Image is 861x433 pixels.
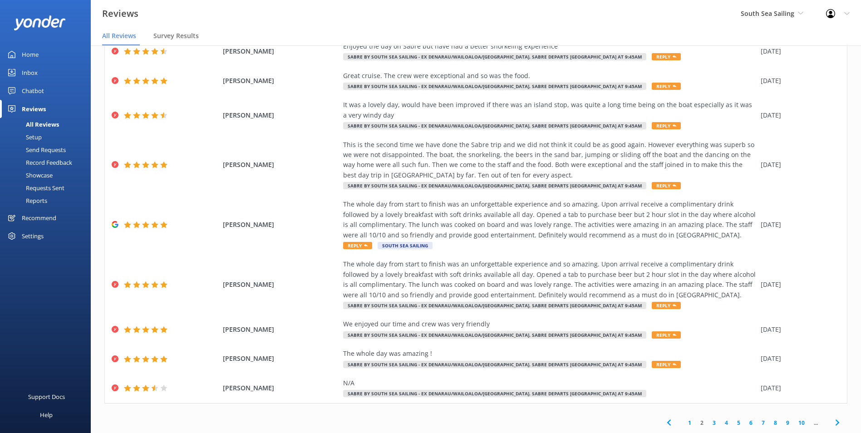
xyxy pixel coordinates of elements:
span: SABRE by South Sea Sailing - ex Denarau/Wailoaloa/[GEOGRAPHIC_DATA]. Sabre Departs [GEOGRAPHIC_DA... [343,122,646,129]
span: [PERSON_NAME] [223,354,339,364]
a: 4 [720,418,733,427]
span: [PERSON_NAME] [223,383,339,393]
div: Setup [5,131,42,143]
img: yonder-white-logo.png [14,15,66,30]
a: 7 [757,418,769,427]
div: The whole day from start to finish was an unforgettable experience and so amazing. Upon arrival r... [343,259,756,300]
a: Requests Sent [5,182,91,194]
div: Record Feedback [5,156,72,169]
a: 2 [696,418,708,427]
span: SABRE by South Sea Sailing - ex Denarau/Wailoaloa/[GEOGRAPHIC_DATA]. Sabre Departs [GEOGRAPHIC_DA... [343,83,646,90]
span: All Reviews [102,31,136,40]
a: 9 [782,418,794,427]
span: Reply [652,122,681,129]
span: ... [809,418,822,427]
div: Settings [22,227,44,245]
span: [PERSON_NAME] [223,280,339,290]
div: Inbox [22,64,38,82]
div: [DATE] [761,76,836,86]
span: Reply [652,83,681,90]
a: 6 [745,418,757,427]
span: [PERSON_NAME] [223,110,339,120]
div: [DATE] [761,383,836,393]
a: Send Requests [5,143,91,156]
span: Reply [652,182,681,189]
div: [DATE] [761,325,836,335]
h3: Reviews [102,6,138,21]
div: Recommend [22,209,56,227]
span: Reply [652,361,681,368]
span: [PERSON_NAME] [223,220,339,230]
span: SABRE by South Sea Sailing - ex Denarau/Wailoaloa/[GEOGRAPHIC_DATA]. Sabre Departs [GEOGRAPHIC_DA... [343,182,646,189]
div: We enjoyed our time and crew was very friendly [343,319,756,329]
a: Showcase [5,169,91,182]
span: SABRE by South Sea Sailing - ex Denarau/Wailoaloa/[GEOGRAPHIC_DATA]. Sabre Departs [GEOGRAPHIC_DA... [343,53,646,60]
span: Reply [652,331,681,339]
span: Reply [652,302,681,309]
div: This is the second time we have done the Sabre trip and we did not think it could be as good agai... [343,140,756,181]
span: SABRE by South Sea Sailing - ex Denarau/Wailoaloa/[GEOGRAPHIC_DATA]. Sabre Departs [GEOGRAPHIC_DA... [343,390,646,397]
span: [PERSON_NAME] [223,160,339,170]
a: Record Feedback [5,156,91,169]
span: [PERSON_NAME] [223,325,339,335]
span: SABRE by South Sea Sailing - ex Denarau/Wailoaloa/[GEOGRAPHIC_DATA]. Sabre Departs [GEOGRAPHIC_DA... [343,361,646,368]
div: Chatbot [22,82,44,100]
div: Great cruise. The crew were exceptional and so was the food. [343,71,756,81]
div: Help [40,406,53,424]
div: The whole day from start to finish was an unforgettable experience and so amazing. Upon arrival r... [343,199,756,240]
span: Reply [343,242,372,249]
div: Home [22,45,39,64]
a: 10 [794,418,809,427]
div: [DATE] [761,160,836,170]
span: SABRE by South Sea Sailing - ex Denarau/Wailoaloa/[GEOGRAPHIC_DATA]. Sabre Departs [GEOGRAPHIC_DA... [343,302,646,309]
div: Reports [5,194,47,207]
div: [DATE] [761,280,836,290]
a: 3 [708,418,720,427]
div: [DATE] [761,220,836,230]
span: South Sea Sailing [378,242,433,249]
span: South Sea Sailing [741,9,794,18]
div: Showcase [5,169,53,182]
a: Reports [5,194,91,207]
div: Send Requests [5,143,66,156]
span: Survey Results [153,31,199,40]
a: 5 [733,418,745,427]
a: 1 [684,418,696,427]
div: The whole day was amazing ! [343,349,756,359]
div: Reviews [22,100,46,118]
span: [PERSON_NAME] [223,76,339,86]
span: Reply [652,53,681,60]
div: All Reviews [5,118,59,131]
div: [DATE] [761,354,836,364]
div: N/A [343,378,756,388]
a: 8 [769,418,782,427]
div: [DATE] [761,110,836,120]
div: [DATE] [761,46,836,56]
span: SABRE by South Sea Sailing - ex Denarau/Wailoaloa/[GEOGRAPHIC_DATA]. Sabre Departs [GEOGRAPHIC_DA... [343,331,646,339]
a: Setup [5,131,91,143]
div: Support Docs [28,388,65,406]
span: [PERSON_NAME] [223,46,339,56]
a: All Reviews [5,118,91,131]
div: Requests Sent [5,182,64,194]
div: It was a lovely day, would have been improved if there was an island stop, was quite a long time ... [343,100,756,120]
div: Enjoyed the day on Sabre but have had a better snorkeling experience [343,41,756,51]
